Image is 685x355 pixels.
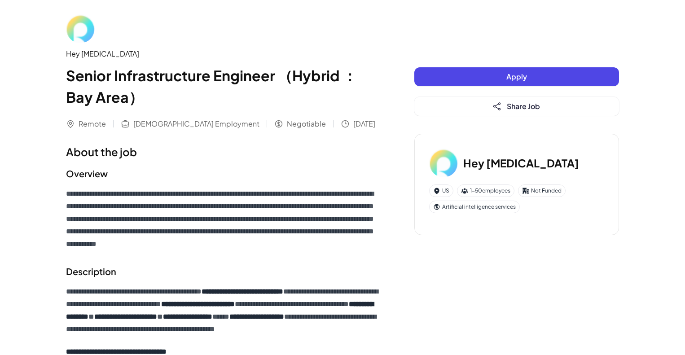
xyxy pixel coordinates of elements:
span: Negotiable [287,118,326,129]
img: He [429,149,458,177]
span: Apply [506,72,527,81]
span: [DEMOGRAPHIC_DATA] Employment [133,118,259,129]
div: Artificial intelligence services [429,201,520,213]
div: Hey [MEDICAL_DATA] [66,48,378,59]
h2: Description [66,265,378,278]
button: Share Job [414,97,619,116]
img: He [66,14,95,43]
button: Apply [414,67,619,86]
h1: Senior Infrastructure Engineer （Hybrid ：Bay Area） [66,65,378,108]
div: 1-50 employees [457,184,514,197]
div: Not Funded [518,184,566,197]
span: Remote [79,118,106,129]
span: [DATE] [353,118,375,129]
span: Share Job [507,101,540,111]
div: US [429,184,453,197]
h1: About the job [66,144,378,160]
h2: Overview [66,167,378,180]
h3: Hey [MEDICAL_DATA] [463,155,579,171]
